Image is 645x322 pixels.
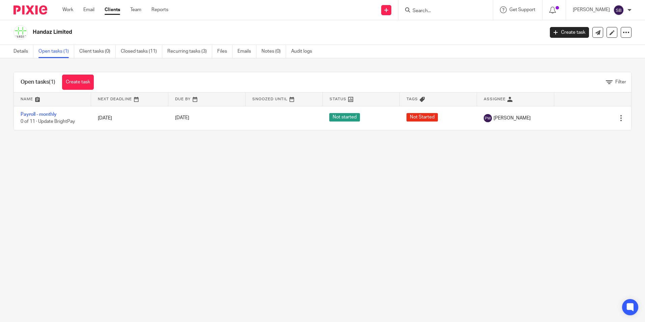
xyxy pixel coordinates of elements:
[91,106,168,130] td: [DATE]
[83,6,94,13] a: Email
[613,5,624,16] img: svg%3E
[329,113,360,122] span: Not started
[21,79,55,86] h1: Open tasks
[167,45,212,58] a: Recurring tasks (3)
[79,45,116,58] a: Client tasks (0)
[550,27,589,38] a: Create task
[494,115,531,122] span: [PERSON_NAME]
[217,45,232,58] a: Files
[13,25,28,39] img: Logo.jpg
[38,45,74,58] a: Open tasks (1)
[49,79,55,85] span: (1)
[21,119,75,124] span: 0 of 11 · Update BrightPay
[406,113,438,122] span: Not Started
[33,29,438,36] h2: Handaz Limited
[330,97,346,101] span: Status
[412,8,473,14] input: Search
[13,45,33,58] a: Details
[573,6,610,13] p: [PERSON_NAME]
[175,116,189,120] span: [DATE]
[615,80,626,84] span: Filter
[237,45,256,58] a: Emails
[21,112,57,117] a: Payroll - monthly
[121,45,162,58] a: Closed tasks (11)
[62,75,94,90] a: Create task
[261,45,286,58] a: Notes (0)
[291,45,317,58] a: Audit logs
[105,6,120,13] a: Clients
[130,6,141,13] a: Team
[13,5,47,15] img: Pixie
[62,6,73,13] a: Work
[252,97,288,101] span: Snoozed Until
[509,7,535,12] span: Get Support
[484,114,492,122] img: svg%3E
[151,6,168,13] a: Reports
[406,97,418,101] span: Tags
